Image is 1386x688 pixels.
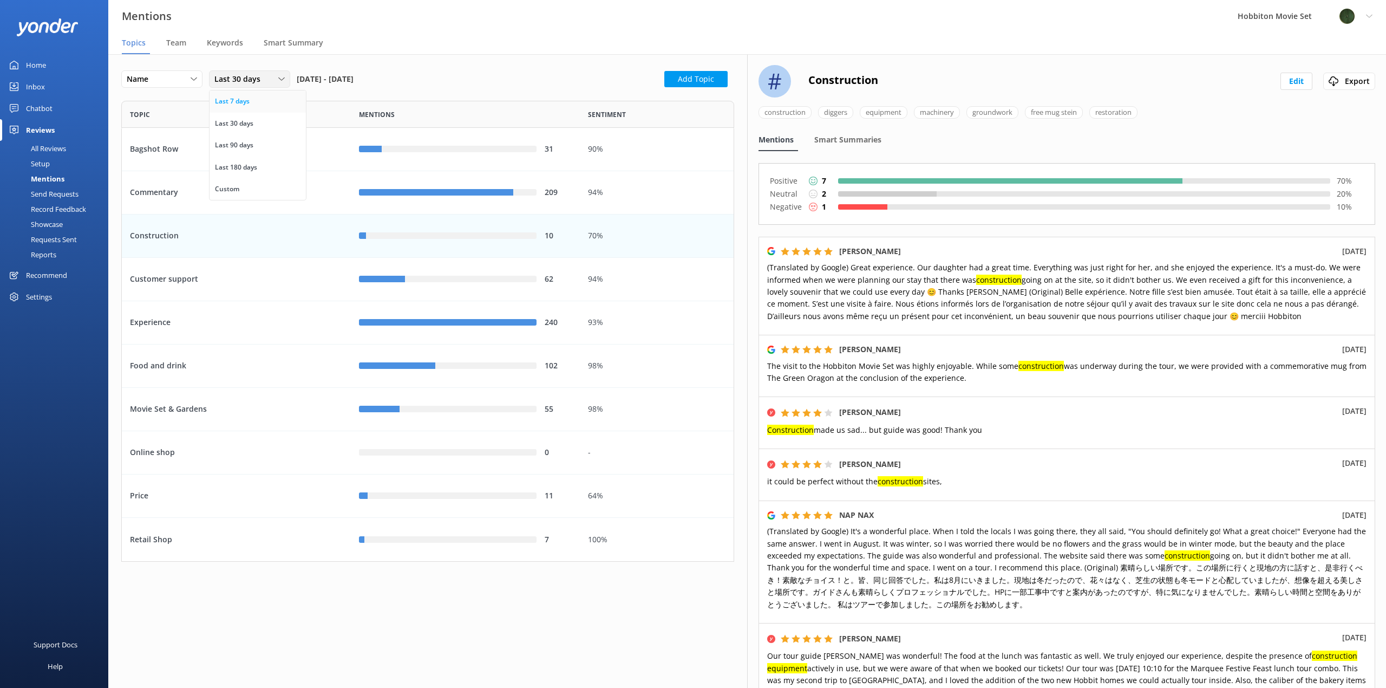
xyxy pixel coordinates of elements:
[822,188,826,200] p: 2
[1025,106,1083,119] div: free mug stein
[166,37,186,48] span: Team
[1337,188,1364,200] p: 20 %
[6,141,66,156] div: All Reviews
[121,475,734,518] div: row
[770,200,802,213] p: Negative
[6,156,50,171] div: Setup
[1339,8,1355,24] img: 34-1720495293.png
[822,175,826,187] p: 7
[839,509,874,521] h5: NAP NAX
[767,425,982,435] span: made us sad... but guide was good! Thank you
[588,187,726,199] div: 94%
[1342,457,1367,469] p: [DATE]
[121,258,734,301] div: row
[6,232,77,247] div: Requests Sent
[1342,343,1367,355] p: [DATE]
[1342,632,1367,644] p: [DATE]
[122,388,351,431] div: Movie Set & Gardens
[6,247,56,262] div: Reports
[770,174,802,187] p: Positive
[130,109,150,120] span: Topic
[966,106,1018,119] div: groundwork
[1337,175,1364,187] p: 70 %
[545,490,572,502] div: 11
[6,202,108,217] a: Record Feedback
[122,215,351,258] div: Construction
[1337,201,1364,213] p: 10 %
[122,301,351,345] div: Experience
[839,633,901,645] h5: [PERSON_NAME]
[767,663,807,673] mark: equipment
[767,476,942,486] span: it could be perfect without the sites,
[215,96,250,107] div: Last 7 days
[588,360,726,372] div: 98%
[1342,245,1367,257] p: [DATE]
[6,141,108,156] a: All Reviews
[215,184,239,194] div: Custom
[1342,405,1367,417] p: [DATE]
[215,162,257,173] div: Last 180 days
[545,274,572,285] div: 62
[121,345,734,388] div: row
[976,275,1022,285] mark: construction
[6,247,108,262] a: Reports
[6,186,108,202] a: Send Requests
[6,217,63,232] div: Showcase
[545,187,572,199] div: 209
[545,534,572,546] div: 7
[127,73,155,85] span: Name
[808,65,878,95] h2: Construction
[860,106,907,119] div: equipment
[122,8,172,25] h3: Mentions
[545,447,572,459] div: 0
[1165,550,1210,561] mark: construction
[26,76,45,98] div: Inbox
[1089,106,1137,119] div: restoration
[16,18,79,36] img: yonder-white-logo.png
[588,274,726,285] div: 94%
[264,37,323,48] span: Smart Summary
[770,187,802,200] p: Neutral
[839,458,901,470] h5: [PERSON_NAME]
[878,476,923,486] mark: construction
[759,106,812,119] div: construction
[588,404,726,416] div: 98%
[6,217,108,232] a: Showcase
[215,140,253,151] div: Last 90 days
[588,447,726,459] div: -
[6,156,108,171] a: Setup
[767,262,1366,321] span: (Translated by Google) Great experience. Our daughter had a great time. Everything was just right...
[121,431,734,475] div: row
[545,404,572,416] div: 55
[588,144,726,155] div: 90%
[545,144,572,155] div: 31
[122,518,351,561] div: Retail Shop
[818,106,853,119] div: diggers
[122,345,351,388] div: Food and drink
[122,431,351,475] div: Online shop
[839,406,901,418] h5: [PERSON_NAME]
[207,37,243,48] span: Keywords
[48,655,63,677] div: Help
[26,54,46,76] div: Home
[545,360,572,372] div: 102
[122,258,351,301] div: Customer support
[6,186,79,202] div: Send Requests
[122,128,351,171] div: Bagshot Row
[588,109,626,120] span: Sentiment
[1280,73,1312,90] button: Edit
[588,317,726,329] div: 93%
[588,230,726,242] div: 70%
[759,65,791,98] div: #
[839,245,901,257] h5: [PERSON_NAME]
[26,286,52,308] div: Settings
[6,202,86,217] div: Record Feedback
[122,37,146,48] span: Topics
[767,526,1366,609] span: (Translated by Google) It's a wonderful place. When I told the locals I was going there, they all...
[121,128,734,561] div: grid
[215,118,253,129] div: Last 30 days
[121,128,734,171] div: row
[26,98,53,119] div: Chatbot
[121,171,734,215] div: row
[759,134,794,145] span: Mentions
